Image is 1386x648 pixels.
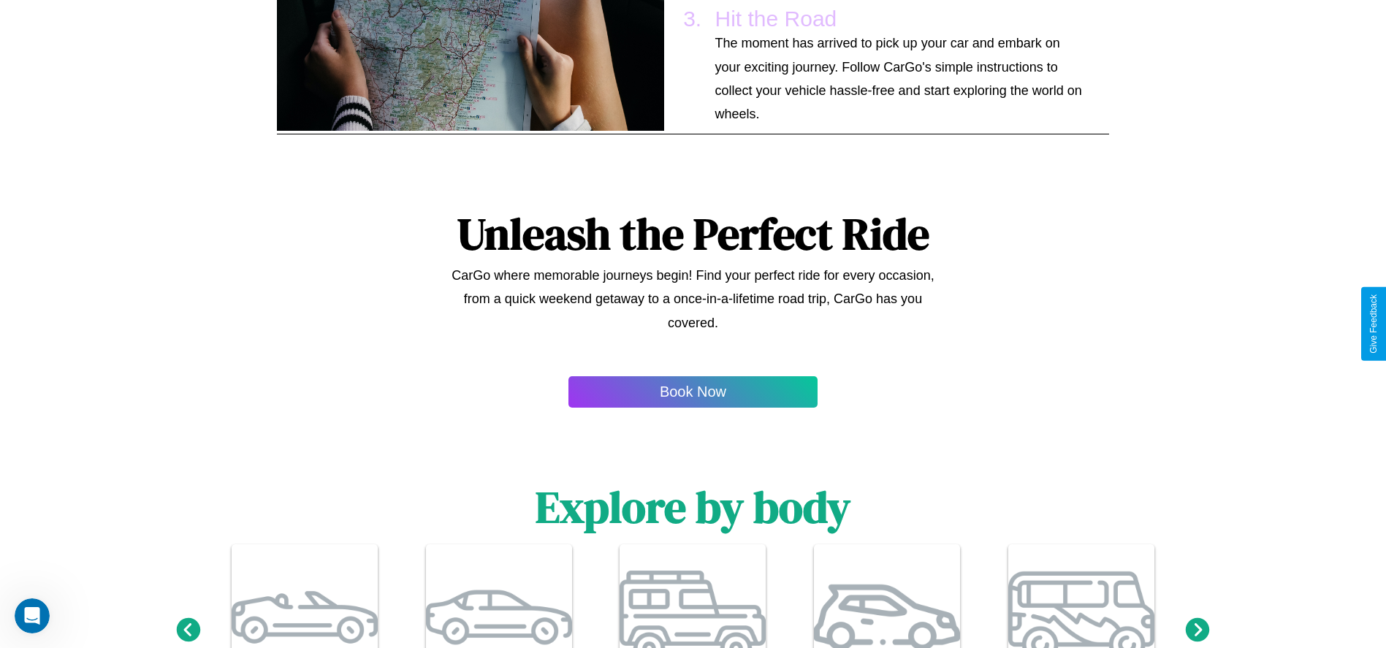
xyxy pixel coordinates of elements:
p: CarGo where memorable journeys begin! Find your perfect ride for every occasion, from a quick wee... [443,264,943,335]
p: The moment has arrived to pick up your car and embark on your exciting journey. Follow CarGo's si... [715,31,1087,126]
h1: Explore by body [536,477,850,537]
button: Book Now [568,376,818,408]
h1: Unleash the Perfect Ride [457,204,929,264]
iframe: Intercom live chat [15,598,50,633]
div: Give Feedback [1368,294,1379,354]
